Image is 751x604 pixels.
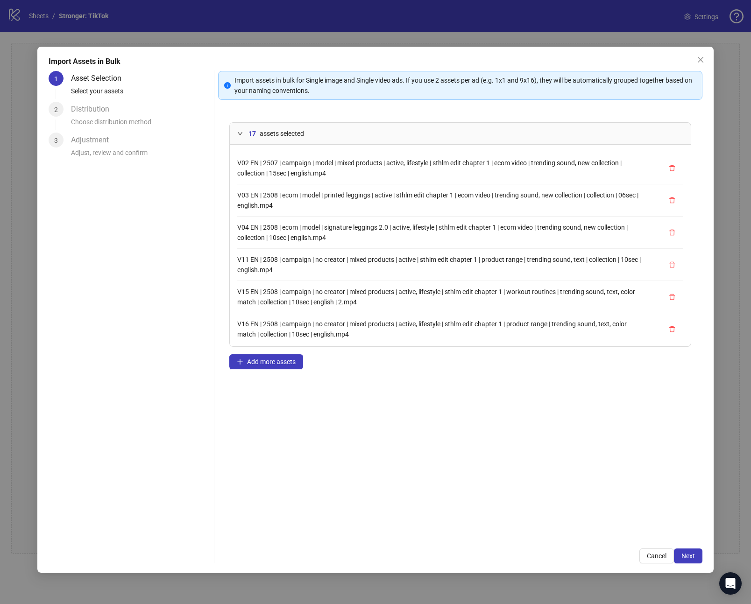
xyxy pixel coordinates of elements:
[669,326,675,332] span: delete
[71,147,210,163] div: Adjust, review and confirm
[237,288,635,306] span: V15 EN | 2508 | campaign | no creator | mixed products | active, lifestyle | sthlm edit chapter 1...
[49,56,702,67] div: Import Assets in Bulk
[719,572,742,595] div: Open Intercom Messenger
[237,256,641,274] span: V11 EN | 2508 | campaign | no creator | mixed products | active | sthlm edit chapter 1 | product ...
[229,354,303,369] button: Add more assets
[674,548,702,563] button: Next
[669,294,675,300] span: delete
[647,552,666,560] span: Cancel
[71,117,210,133] div: Choose distribution method
[237,224,628,241] span: V04 EN | 2508 | ecom | model | signature leggings 2.0 | active, lifestyle | sthlm edit chapter 1 ...
[248,128,256,139] span: 17
[54,106,58,113] span: 2
[697,56,704,63] span: close
[234,75,696,96] div: Import assets in bulk for Single image and Single video ads. If you use 2 assets per ad (e.g. 1x1...
[669,261,675,268] span: delete
[237,191,638,209] span: V03 EN | 2508 | ecom | model | printed leggings | active | sthlm edit chapter 1 | ecom video | tr...
[237,358,243,365] span: plus
[669,165,675,171] span: delete
[237,159,622,177] span: V02 EN | 2507 | campaign | model | mixed products | active, lifestyle | sthlm edit chapter 1 | ec...
[669,197,675,204] span: delete
[237,131,243,136] span: expanded
[71,86,210,102] div: Select your assets
[224,82,231,89] span: info-circle
[260,128,304,139] span: assets selected
[71,71,129,86] div: Asset Selection
[71,133,116,147] div: Adjustment
[247,358,296,365] span: Add more assets
[71,102,117,117] div: Distribution
[681,552,695,560] span: Next
[54,75,58,83] span: 1
[237,320,627,338] span: V16 EN | 2508 | campaign | no creator | mixed products | active, lifestyle | sthlm edit chapter 1...
[669,229,675,236] span: delete
[693,52,708,67] button: Close
[639,548,674,563] button: Cancel
[230,123,691,144] div: 17assets selected
[54,137,58,144] span: 3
